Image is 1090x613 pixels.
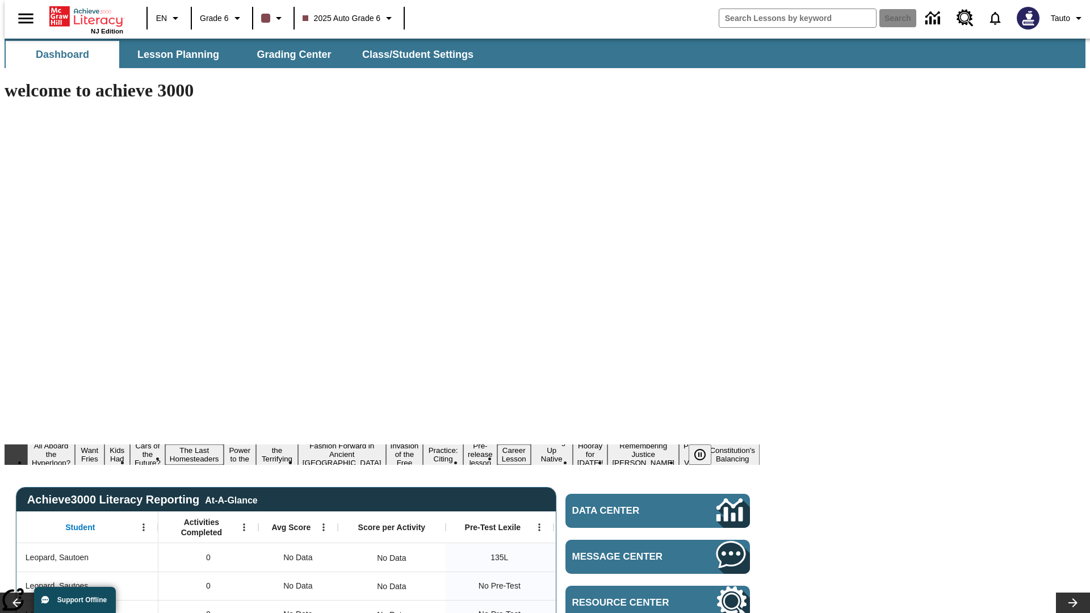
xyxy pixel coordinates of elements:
[278,546,318,569] span: No Data
[158,572,258,600] div: 0, Leopard, Sautoes
[497,444,531,465] button: Slide 12 Career Lesson
[298,440,386,469] button: Slide 8 Fashion Forward in Ancient Rome
[5,80,760,101] h1: welcome to achieve 3000
[9,2,43,35] button: Open side menu
[5,39,1085,68] div: SubNavbar
[151,8,187,28] button: Language: EN, Select a language
[679,440,705,469] button: Slide 16 Point of View
[565,540,750,574] a: Message Center
[271,522,311,532] span: Avg Score
[1056,593,1090,613] button: Lesson carousel, Next
[980,3,1010,33] a: Notifications
[257,48,331,61] span: Grading Center
[158,543,258,572] div: 0, Leopard, Sautoen
[258,543,338,572] div: No Data, Leopard, Sautoen
[315,519,332,536] button: Open Menu
[75,427,104,482] button: Slide 2 Do You Want Fries With That?
[565,494,750,528] a: Data Center
[572,505,678,517] span: Data Center
[137,48,219,61] span: Lesson Planning
[1046,8,1090,28] button: Profile/Settings
[49,4,123,35] div: Home
[491,552,508,564] span: 135 Lexile, Leopard, Sautoen
[362,48,473,61] span: Class/Student Settings
[572,551,682,562] span: Message Center
[298,8,401,28] button: Class: 2025 Auto Grade 6, Select your class
[353,41,483,68] button: Class/Student Settings
[6,41,119,68] button: Dashboard
[705,436,760,473] button: Slide 17 The Constitution's Balancing Act
[1017,7,1039,30] img: Avatar
[91,28,123,35] span: NJ Edition
[65,522,95,532] span: Student
[386,431,424,477] button: Slide 9 The Invasion of the Free CD
[34,587,116,613] button: Support Offline
[206,552,211,564] span: 0
[224,436,257,473] button: Slide 6 Solar Power to the People
[479,580,521,592] span: No Pre-Test, Leopard, Sautoes
[236,519,253,536] button: Open Menu
[531,519,548,536] button: Open Menu
[205,493,257,506] div: At-A-Glance
[27,493,258,506] span: Achieve3000 Literacy Reporting
[237,41,351,68] button: Grading Center
[49,5,123,28] a: Home
[258,572,338,600] div: No Data, Leopard, Sautoes
[463,440,497,469] button: Slide 11 Pre-release lesson
[200,12,229,24] span: Grade 6
[104,427,130,482] button: Slide 3 Dirty Jobs Kids Had To Do
[465,522,521,532] span: Pre-Test Lexile
[195,8,249,28] button: Grade: Grade 6, Select a grade
[26,552,89,564] span: Leopard, Sautoen
[121,41,235,68] button: Lesson Planning
[36,48,89,61] span: Dashboard
[919,3,950,34] a: Data Center
[607,440,679,469] button: Slide 15 Remembering Justice O'Connor
[27,440,75,469] button: Slide 1 All Aboard the Hyperloop?
[689,444,723,465] div: Pause
[358,522,426,532] span: Score per Activity
[5,41,484,68] div: SubNavbar
[256,436,298,473] button: Slide 7 Attack of the Terrifying Tomatoes
[572,597,682,608] span: Resource Center
[135,519,152,536] button: Open Menu
[156,12,167,24] span: EN
[719,9,876,27] input: search field
[165,444,224,465] button: Slide 5 The Last Homesteaders
[371,547,412,569] div: No Data, Leopard, Sautoen
[57,596,107,604] span: Support Offline
[531,436,573,473] button: Slide 13 Cooking Up Native Traditions
[26,580,89,592] span: Leopard, Sautoes
[164,517,239,538] span: Activities Completed
[423,436,463,473] button: Slide 10 Mixed Practice: Citing Evidence
[1051,12,1070,24] span: Tauto
[303,12,381,24] span: 2025 Auto Grade 6
[257,8,290,28] button: Class color is dark brown. Change class color
[1010,3,1046,33] button: Select a new avatar
[371,575,412,598] div: No Data, Leopard, Sautoes
[206,580,211,592] span: 0
[950,3,980,33] a: Resource Center, Will open in new tab
[278,574,318,598] span: No Data
[689,444,711,465] button: Pause
[573,440,608,469] button: Slide 14 Hooray for Constitution Day!
[130,440,165,469] button: Slide 4 Cars of the Future?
